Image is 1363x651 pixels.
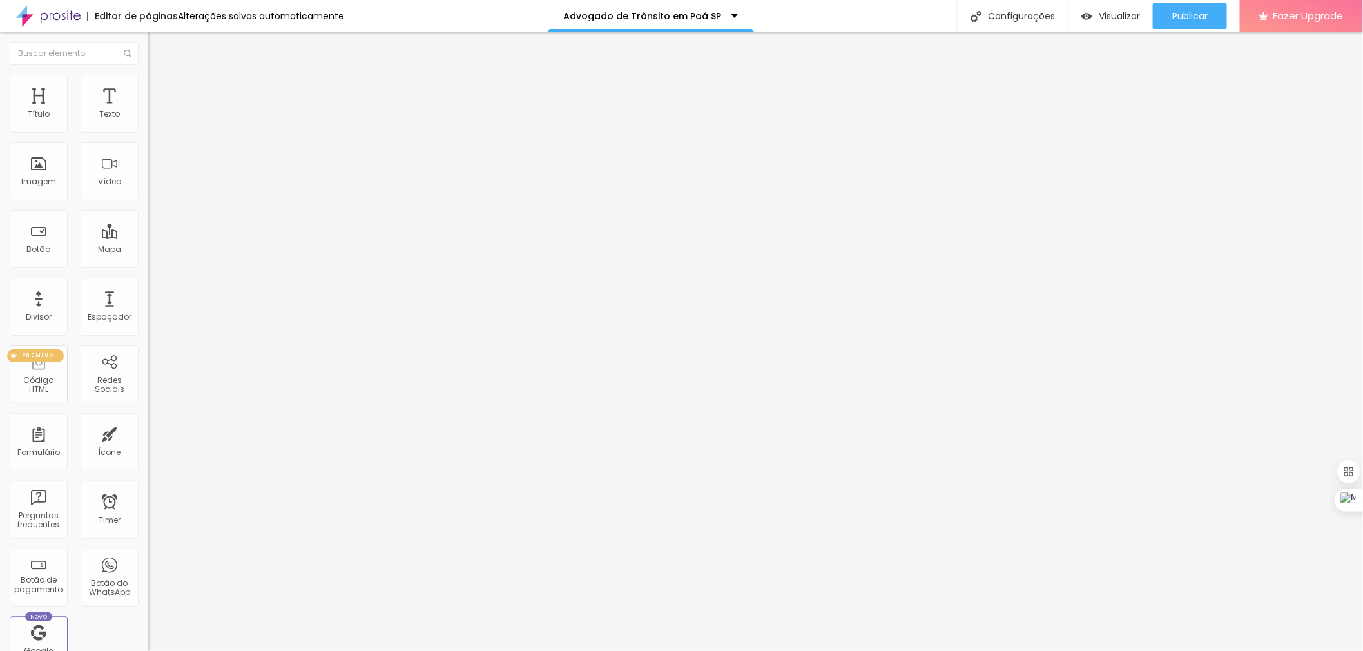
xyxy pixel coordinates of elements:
[17,448,60,457] div: Formulário
[21,177,56,186] div: Imagem
[88,313,131,322] div: Espaçador
[1172,11,1208,21] span: Publicar
[13,511,64,530] div: Perguntas frequentes
[84,376,135,394] div: Redes Sociais
[25,612,53,621] div: Novo
[1081,11,1092,22] img: view-1.svg
[17,353,61,358] span: PREMIUM
[26,313,52,322] div: Divisor
[564,12,722,21] p: Advogado de Trânsito em Poá SP
[148,32,1363,651] iframe: Editor
[99,110,120,119] div: Texto
[13,376,64,394] div: Código HTML
[98,177,121,186] div: Vídeo
[84,579,135,598] div: Botão do WhatsApp
[1273,10,1344,21] span: Fazer Upgrade
[10,42,139,65] input: Buscar elemento
[98,245,121,254] div: Mapa
[28,110,50,119] div: Título
[971,11,981,22] img: Icone
[87,12,178,21] div: Editor de páginas
[13,576,64,594] div: Botão de pagamento
[99,448,121,457] div: Ícone
[178,12,344,21] div: Alterações salvas automaticamente
[124,50,131,57] img: Icone
[27,245,51,254] div: Botão
[1068,3,1153,29] button: Visualizar
[1099,11,1140,21] span: Visualizar
[1153,3,1227,29] button: Publicar
[99,516,121,525] div: Timer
